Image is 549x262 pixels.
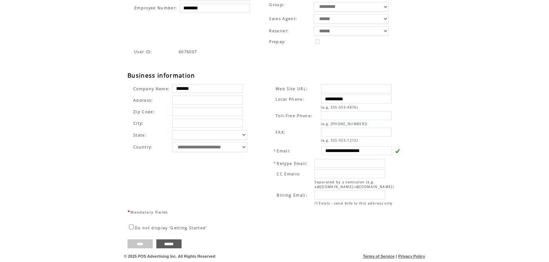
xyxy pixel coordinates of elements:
[277,193,307,198] span: Billing Email:
[277,161,308,166] span: Retype Email:
[134,49,152,54] span: Indicates the agent code for sign up page with sales agent or reseller tracking code
[321,121,368,126] span: (e.g. [PHONE_NUMBER])
[133,144,153,150] span: Country:
[277,171,300,176] span: CC Emails:
[133,109,155,114] span: Zip Code:
[128,72,195,79] span: Business information
[124,254,215,258] span: © 2025 POS Advertising Inc. All Rights Reserved
[269,16,297,21] span: Sales Agent:
[276,130,285,135] span: FAX:
[277,148,291,153] span: Email:
[269,2,285,7] span: Group:
[396,254,397,258] span: |
[276,113,312,118] span: Toll-Free Phone:
[133,98,153,103] span: Address:
[135,225,207,230] span: Do not display 'Getting Started'
[276,86,308,91] span: Web Site URL:
[133,133,170,138] span: State:
[314,201,393,206] span: If Exists - send bills to this address only
[276,97,304,102] span: Local Phone:
[269,39,286,44] span: Prepay:
[314,180,394,189] span: Separated by a semicolon (e.g. a@[DOMAIN_NAME];c@[DOMAIN_NAME])
[269,28,289,33] span: Reseller:
[179,49,197,54] span: Indicates the agent code for sign up page with sales agent or reseller tracking code
[321,105,358,110] span: (e.g. 555-555-9876)
[398,254,425,258] a: Privacy Policy
[133,86,170,91] span: Company Name:
[130,210,168,215] span: Mandatory Fields
[133,121,144,126] span: City:
[321,138,358,143] span: (e.g. 555-555-1212)
[395,148,400,153] img: v.gif
[363,254,395,258] a: Terms of Service
[134,5,177,10] span: Employee Number:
